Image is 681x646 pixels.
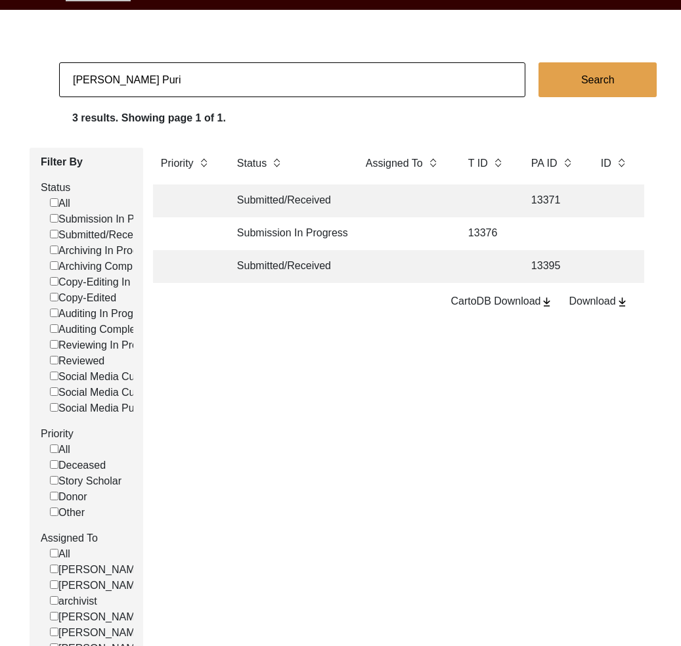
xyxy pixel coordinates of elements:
input: Auditing Completed [50,324,58,333]
label: All [50,196,70,211]
div: Download [569,293,628,309]
label: Story Scholar [50,473,121,489]
input: All [50,198,58,207]
img: download-button.png [616,296,628,308]
input: Submission In Progress [50,214,58,223]
label: [PERSON_NAME] [50,609,145,625]
label: Auditing Completed [50,322,150,337]
label: Status [41,180,133,196]
label: PA ID [531,156,558,171]
div: CartoDB Download [450,293,553,309]
input: [PERSON_NAME] [50,612,58,620]
label: All [50,546,70,562]
label: Submitted/Received [50,227,152,243]
label: Reviewing In Progress [50,337,164,353]
label: [PERSON_NAME] [50,578,145,593]
input: [PERSON_NAME] [50,580,58,589]
img: sort-button.png [272,156,281,170]
td: 13371 [523,184,582,217]
input: Social Media Curated [50,387,58,396]
label: Deceased [50,458,106,473]
label: Submission In Progress [50,211,169,227]
input: Social Media Published [50,403,58,412]
img: sort-button.png [493,156,502,170]
input: Copy-Editing In Progress [50,277,58,286]
input: Archiving Completed [50,261,58,270]
img: sort-button.png [617,156,626,170]
input: Archiving In Progress [50,246,58,254]
input: Deceased [50,460,58,469]
input: Reviewing In Progress [50,340,58,349]
td: Submission In Progress [229,217,347,250]
label: Reviewed [50,353,104,369]
input: Other [50,507,58,516]
label: [PERSON_NAME] [50,562,145,578]
label: Copy-Editing In Progress [50,274,175,290]
img: sort-button.png [428,156,437,170]
label: 3 results. Showing page 1 of 1. [72,110,226,126]
label: Assigned To [41,530,133,546]
td: 13395 [523,250,582,283]
label: Copy-Edited [50,290,116,306]
button: Search [538,62,657,97]
label: Priority [41,426,133,442]
input: Submitted/Received [50,230,58,238]
label: Priority [161,156,194,171]
input: archivist [50,596,58,605]
input: Reviewed [50,356,58,364]
input: Story Scholar [50,476,58,484]
label: Auditing In Progress [50,306,153,322]
td: 13376 [460,217,513,250]
label: Social Media Curation In Progress [50,369,218,385]
label: All [50,442,70,458]
input: All [50,444,58,453]
label: ID [601,156,611,171]
input: Social Media Curation In Progress [50,372,58,380]
input: Search... [59,62,525,97]
td: Submitted/Received [229,250,347,283]
label: Archiving Completed [50,259,156,274]
label: [PERSON_NAME] [50,625,145,641]
input: Copy-Edited [50,293,58,301]
img: sort-button.png [563,156,572,170]
label: Social Media Published [50,400,167,416]
input: All [50,549,58,557]
input: Donor [50,492,58,500]
label: Donor [50,489,87,505]
img: download-button.png [540,296,553,308]
input: [PERSON_NAME] [50,628,58,636]
td: Submitted/Received [229,184,347,217]
input: [PERSON_NAME] [50,565,58,573]
input: Auditing In Progress [50,309,58,317]
label: Filter By [41,154,133,170]
label: Social Media Curated [50,385,159,400]
label: Assigned To [366,156,423,171]
label: Status [237,156,267,171]
label: T ID [468,156,488,171]
img: sort-button.png [199,156,208,170]
label: archivist [50,593,97,609]
label: Archiving In Progress [50,243,158,259]
label: Other [50,505,85,521]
